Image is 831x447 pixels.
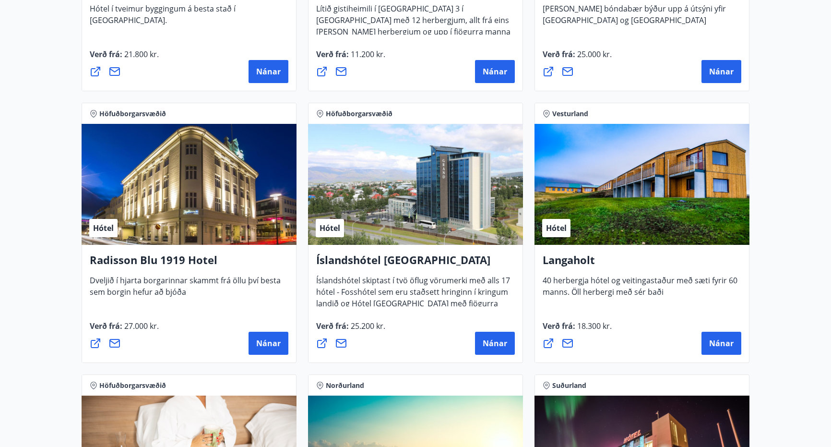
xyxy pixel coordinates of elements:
[701,332,741,355] button: Nánar
[320,223,340,233] span: Hótel
[326,381,364,390] span: Norðurland
[90,275,281,305] span: Dveljið í hjarta borgarinnar skammt frá öllu því besta sem borgin hefur að bjóða
[122,321,159,331] span: 27.000 kr.
[543,275,737,305] span: 40 herbergja hótel og veitingastaður með sæti fyrir 60 manns. Öll herbergi með sér baði
[90,49,159,67] span: Verð frá :
[316,3,510,56] span: Lítið gistiheimili í [GEOGRAPHIC_DATA] 3 í [GEOGRAPHIC_DATA] með 12 herbergjum, allt frá eins [PE...
[93,223,114,233] span: Hótel
[90,3,236,33] span: Hótel í tveimur byggingum á besta stað í [GEOGRAPHIC_DATA].
[483,66,507,77] span: Nánar
[349,49,385,60] span: 11.200 kr.
[543,253,741,275] h4: Langaholt
[249,60,288,83] button: Nánar
[546,223,567,233] span: Hótel
[475,332,515,355] button: Nánar
[249,332,288,355] button: Nánar
[316,49,385,67] span: Verð frá :
[701,60,741,83] button: Nánar
[543,3,726,33] span: [PERSON_NAME] bóndabær býður upp á útsýni yfir [GEOGRAPHIC_DATA] og [GEOGRAPHIC_DATA]
[99,109,166,119] span: Höfuðborgarsvæðið
[99,381,166,390] span: Höfuðborgarsvæðið
[543,49,612,67] span: Verð frá :
[316,321,385,339] span: Verð frá :
[483,338,507,349] span: Nánar
[552,381,586,390] span: Suðurland
[575,49,612,60] span: 25.000 kr.
[575,321,612,331] span: 18.300 kr.
[256,338,281,349] span: Nánar
[326,109,392,119] span: Höfuðborgarsvæðið
[552,109,588,119] span: Vesturland
[349,321,385,331] span: 25.200 kr.
[709,338,734,349] span: Nánar
[475,60,515,83] button: Nánar
[316,275,510,328] span: Íslandshótel skiptast í tvö öflug vörumerki með alls 17 hótel - Fosshótel sem eru staðsett hringi...
[90,253,288,275] h4: Radisson Blu 1919 Hotel
[90,321,159,339] span: Verð frá :
[316,253,515,275] h4: Íslandshótel [GEOGRAPHIC_DATA]
[122,49,159,60] span: 21.800 kr.
[543,321,612,339] span: Verð frá :
[709,66,734,77] span: Nánar
[256,66,281,77] span: Nánar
